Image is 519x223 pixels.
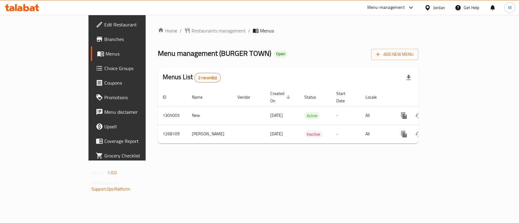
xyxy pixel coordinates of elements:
span: Active [304,112,320,119]
td: - [331,106,361,125]
a: Grocery Checklist [91,148,175,163]
span: Restaurants management [192,27,246,34]
span: Get support on: [92,179,119,187]
button: Change Status [411,108,426,123]
a: Choice Groups [91,61,175,76]
td: - [331,125,361,143]
span: Promotions [104,94,170,101]
span: Inactive [304,131,323,138]
span: [DATE] [270,111,283,119]
span: Coupons [104,79,170,86]
span: 2 record(s) [195,75,220,81]
span: [DATE] [270,130,283,138]
a: Menu disclaimer [91,105,175,119]
h2: Menus List [163,73,221,83]
div: Total records count [194,73,221,83]
span: Vendor [237,93,258,101]
div: Menu-management [367,4,405,11]
span: Menu management ( BURGER TOWN ) [158,46,271,60]
nav: breadcrumb [158,27,418,34]
span: Start Date [336,90,353,104]
span: M [508,4,512,11]
li: / [248,27,250,34]
button: more [397,127,411,141]
span: Upsell [104,123,170,130]
a: Upsell [91,119,175,134]
span: Version: [92,169,106,177]
button: more [397,108,411,123]
span: Choice Groups [104,65,170,72]
span: Menus [260,27,274,34]
span: Grocery Checklist [104,152,170,159]
span: Menu disclaimer [104,108,170,116]
span: 1.0.0 [107,169,117,177]
td: New [187,106,233,125]
a: Menus [91,46,175,61]
td: [PERSON_NAME] [187,125,233,143]
button: Change Status [411,127,426,141]
span: Status [304,93,324,101]
table: enhanced table [158,88,460,144]
a: Promotions [91,90,175,105]
a: Coverage Report [91,134,175,148]
span: Coverage Report [104,137,170,145]
th: Actions [392,88,460,106]
td: All [361,106,392,125]
span: Locale [365,93,385,101]
span: Edit Restaurant [104,21,170,28]
span: Branches [104,35,170,43]
a: Restaurants management [184,27,246,34]
li: / [180,27,182,34]
a: Coupons [91,76,175,90]
span: Add New Menu [376,51,413,58]
span: Open [274,51,288,56]
span: ID [163,93,174,101]
td: All [361,125,392,143]
div: Jordan [433,4,445,11]
a: Support.OpsPlatform [92,185,130,193]
div: Export file [401,70,416,85]
span: Created On [270,90,292,104]
div: Open [274,50,288,58]
span: Menus [106,50,170,57]
a: Branches [91,32,175,46]
span: Name [192,93,210,101]
a: Edit Restaurant [91,17,175,32]
button: Add New Menu [371,49,418,60]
